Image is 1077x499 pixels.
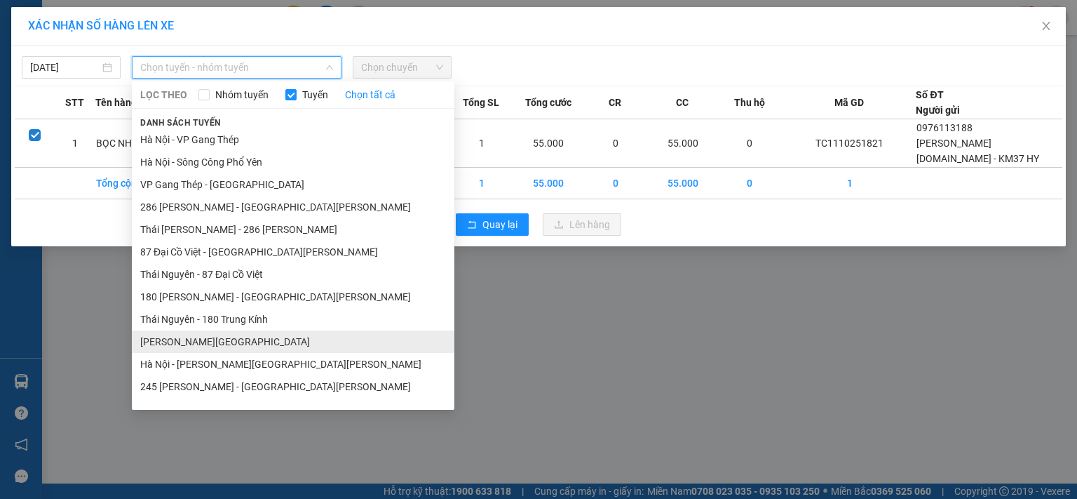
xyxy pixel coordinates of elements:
li: 271 - [PERSON_NAME] Tự [PERSON_NAME][GEOGRAPHIC_DATA] - [GEOGRAPHIC_DATA][PERSON_NAME] [131,34,586,69]
span: Tổng cước [525,95,571,110]
td: 1 [783,168,916,199]
span: Thu hộ [734,95,765,110]
span: Danh sách tuyến [132,117,229,129]
td: Tổng cộng [95,168,163,199]
td: 55.000 [515,168,582,199]
span: Tổng SL [463,95,499,110]
input: 12/10/2025 [30,60,100,75]
span: [PERSON_NAME] [DOMAIN_NAME] - KM37 HY [916,138,1039,164]
span: Tên hàng [95,95,137,110]
li: Hà Nội - [PERSON_NAME][GEOGRAPHIC_DATA][PERSON_NAME] [132,353,454,375]
li: Thái Nguyên - 180 Trung Kính [132,308,454,331]
button: uploadLên hàng [543,213,621,236]
td: 1 [448,168,515,199]
li: 245 [PERSON_NAME] - [GEOGRAPHIC_DATA][PERSON_NAME] [132,375,454,398]
td: 0 [716,119,783,168]
button: rollbackQuay lại [456,213,529,236]
td: 1 [55,119,95,168]
span: STT [65,95,84,110]
li: Thái Nguyên - 87 Đại Cồ Việt [132,263,454,286]
td: TC1110251821 [783,119,916,168]
li: Hà Nội - Sông Công Phổ Yên [132,151,454,173]
span: CR [609,95,621,110]
div: Số ĐT Người gửi [916,87,960,118]
span: Chọn chuyến [361,57,443,78]
span: 0976113188 [916,122,973,133]
span: close [1041,20,1052,32]
li: Thái [PERSON_NAME] - 286 [PERSON_NAME] [132,218,454,241]
span: LỌC THEO [140,87,187,102]
button: Close [1027,7,1066,46]
td: 55.000 [649,119,717,168]
span: down [325,63,334,72]
span: Tuyến [297,87,334,102]
td: 1 [448,119,515,168]
span: Mã GD [834,95,864,110]
img: logo.jpg [18,18,123,88]
span: Quay lại [482,217,517,232]
li: Thái [PERSON_NAME] - 245 [PERSON_NAME] [132,398,454,420]
li: Hà Nội - VP Gang Thép [132,128,454,151]
li: 286 [PERSON_NAME] - [GEOGRAPHIC_DATA][PERSON_NAME] [132,196,454,218]
li: VP Gang Thép - [GEOGRAPHIC_DATA] [132,173,454,196]
span: Chọn tuyến - nhóm tuyến [140,57,333,78]
li: 87 Đại Cồ Việt - [GEOGRAPHIC_DATA][PERSON_NAME] [132,241,454,263]
li: [PERSON_NAME][GEOGRAPHIC_DATA] [132,331,454,353]
span: CC [676,95,689,110]
td: BỌC NHỰA PT [95,119,163,168]
td: 55.000 [515,119,582,168]
td: 55.000 [649,168,717,199]
span: Nhóm tuyến [210,87,274,102]
span: XÁC NHẬN SỐ HÀNG LÊN XE [28,19,174,32]
td: 0 [582,168,649,199]
span: rollback [467,220,477,231]
td: 0 [582,119,649,168]
a: Chọn tất cả [345,87,395,102]
td: 0 [716,168,783,199]
li: 180 [PERSON_NAME] - [GEOGRAPHIC_DATA][PERSON_NAME] [132,286,454,308]
b: GỬI : VP [PERSON_NAME] [18,102,243,125]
